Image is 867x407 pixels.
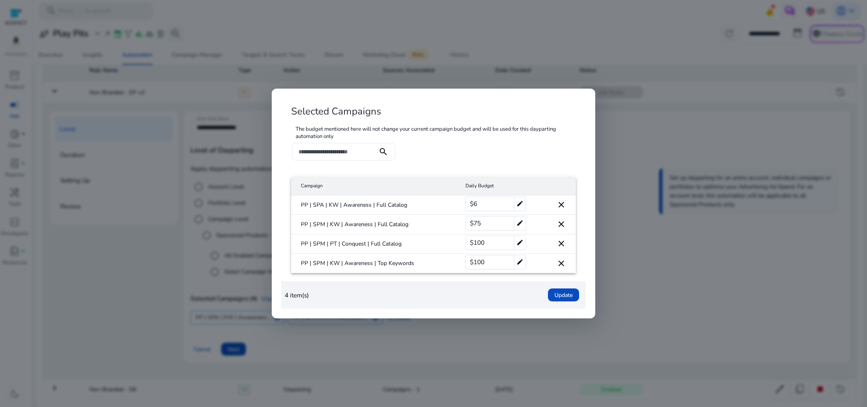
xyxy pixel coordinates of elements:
mat-cell: PP | SPA | KW | Awareness | Full Catalog [291,195,459,215]
span: $6 [470,197,477,211]
mat-icon: close [556,200,566,210]
mat-icon: edit [514,197,526,211]
mat-icon: close [556,239,566,248]
span: $100 [470,255,484,269]
button: Update [548,288,579,301]
mat-icon: edit [514,255,526,269]
mat-icon: edit [514,216,526,230]
span: $75 [470,216,481,230]
mat-icon: edit [514,236,526,250]
mat-cell: PP | SPM | PT | Conquest | Full Catalog [291,234,459,254]
mat-cell: PP | SPM | KW | Awareness | Full Catalog [291,215,459,234]
mat-icon: close [556,259,566,268]
mat-icon: close [556,219,566,229]
mat-header-cell: Daily Budget [459,177,534,195]
h4: Selected Campaigns [281,98,391,122]
p: The budget mentioned here will not change your current campaign budget and will be used for this ... [292,126,575,140]
span: $100 [470,236,484,250]
mat-cell: PP | SPM | KW | Awareness | Top Keywords [291,254,459,273]
mat-header-cell: Campaign [291,177,459,195]
p: 4 item(s) [285,290,309,300]
mat-icon: search [374,147,393,157]
span: Update [554,291,573,299]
